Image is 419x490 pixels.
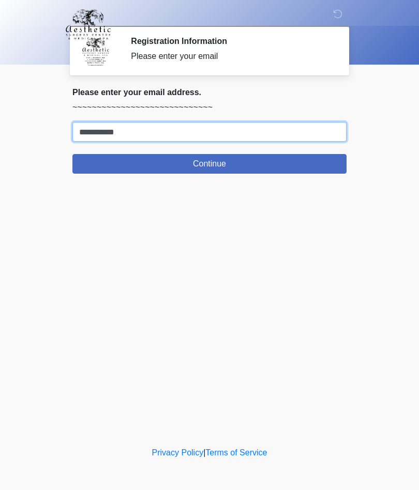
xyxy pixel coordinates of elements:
[152,448,204,457] a: Privacy Policy
[72,101,347,114] p: ~~~~~~~~~~~~~~~~~~~~~~~~~~~~~
[205,448,267,457] a: Terms of Service
[80,36,111,67] img: Agent Avatar
[203,448,205,457] a: |
[72,87,347,97] h2: Please enter your email address.
[131,50,331,63] div: Please enter your email
[62,8,114,41] img: Aesthetic Surgery Centre, PLLC Logo
[72,154,347,174] button: Continue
